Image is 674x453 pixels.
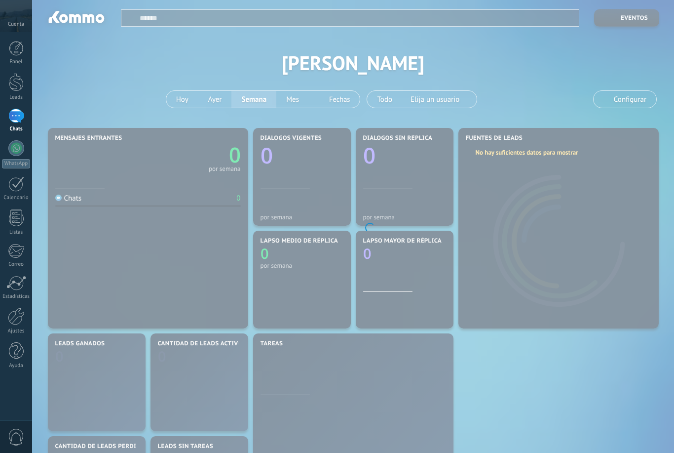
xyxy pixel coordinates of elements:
[2,328,31,334] div: Ajustes
[2,94,31,101] div: Leads
[2,159,30,168] div: WhatsApp
[2,363,31,369] div: Ayuda
[2,59,31,65] div: Panel
[8,21,24,28] span: Cuenta
[2,195,31,201] div: Calendario
[2,126,31,132] div: Chats
[2,229,31,236] div: Listas
[2,261,31,268] div: Correo
[2,293,31,300] div: Estadísticas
